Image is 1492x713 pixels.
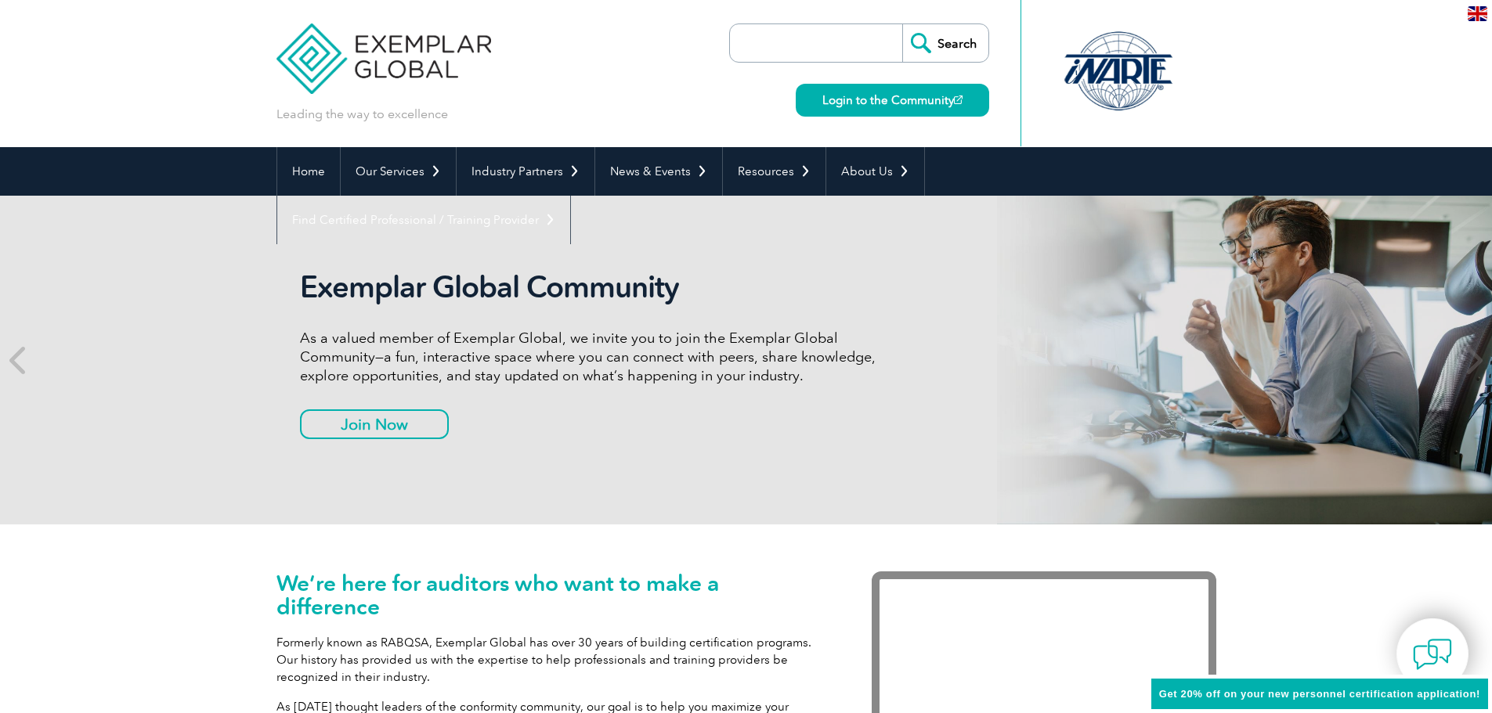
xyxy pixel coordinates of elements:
[300,409,449,439] a: Join Now
[826,147,924,196] a: About Us
[277,147,340,196] a: Home
[276,634,825,686] p: Formerly known as RABQSA, Exemplar Global has over 30 years of building certification programs. O...
[902,24,988,62] input: Search
[595,147,722,196] a: News & Events
[796,84,989,117] a: Login to the Community
[300,329,887,385] p: As a valued member of Exemplar Global, we invite you to join the Exemplar Global Community—a fun,...
[1468,6,1487,21] img: en
[1413,635,1452,674] img: contact-chat.png
[1159,688,1480,700] span: Get 20% off on your new personnel certification application!
[276,106,448,123] p: Leading the way to excellence
[341,147,456,196] a: Our Services
[723,147,825,196] a: Resources
[954,95,963,104] img: open_square.png
[276,571,825,618] h1: We’re here for auditors who want to make a difference
[300,269,887,305] h2: Exemplar Global Community
[277,196,570,244] a: Find Certified Professional / Training Provider
[457,147,594,196] a: Industry Partners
